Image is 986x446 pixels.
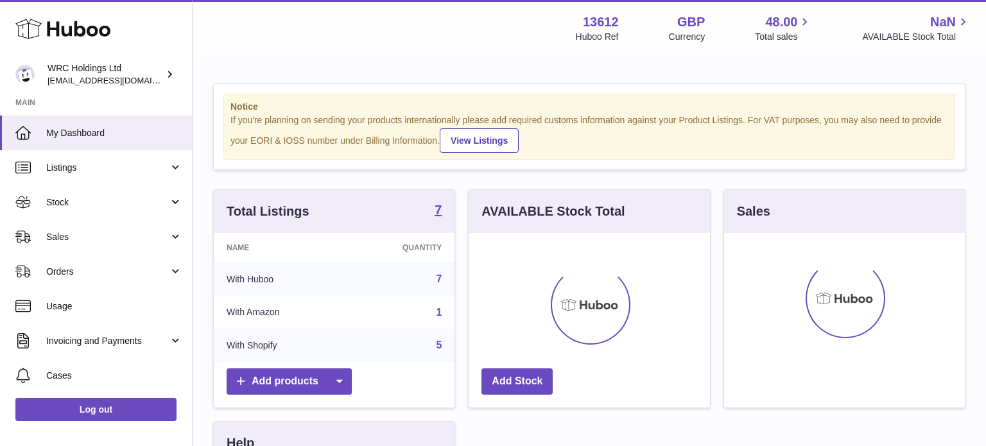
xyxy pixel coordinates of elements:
[15,398,177,421] a: Log out
[930,13,956,31] span: NaN
[345,233,454,262] th: Quantity
[46,335,169,347] span: Invoicing and Payments
[481,368,553,395] a: Add Stock
[583,13,619,31] strong: 13612
[48,75,189,85] span: [EMAIL_ADDRESS][DOMAIN_NAME]
[576,31,619,43] div: Huboo Ref
[46,196,169,209] span: Stock
[230,101,948,113] strong: Notice
[214,262,345,296] td: With Huboo
[15,65,35,84] img: lg@wrcholdings.co.uk
[436,339,442,350] a: 5
[230,114,948,153] div: If you're planning on sending your products internationally please add required customs informati...
[436,307,442,318] a: 1
[214,329,345,362] td: With Shopify
[46,127,182,139] span: My Dashboard
[435,203,442,216] strong: 7
[862,31,971,43] span: AVAILABLE Stock Total
[214,296,345,329] td: With Amazon
[755,31,812,43] span: Total sales
[46,300,182,313] span: Usage
[46,162,169,174] span: Listings
[46,266,169,278] span: Orders
[669,31,705,43] div: Currency
[765,13,797,31] span: 48.00
[214,233,345,262] th: Name
[227,368,352,395] a: Add products
[440,128,519,153] a: View Listings
[46,370,182,382] span: Cases
[737,203,770,220] h3: Sales
[46,231,169,243] span: Sales
[755,13,812,43] a: 48.00 Total sales
[862,13,971,43] a: NaN AVAILABLE Stock Total
[435,203,442,219] a: 7
[48,62,163,87] div: WRC Holdings Ltd
[677,13,705,31] strong: GBP
[436,273,442,284] a: 7
[481,203,625,220] h3: AVAILABLE Stock Total
[227,203,309,220] h3: Total Listings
